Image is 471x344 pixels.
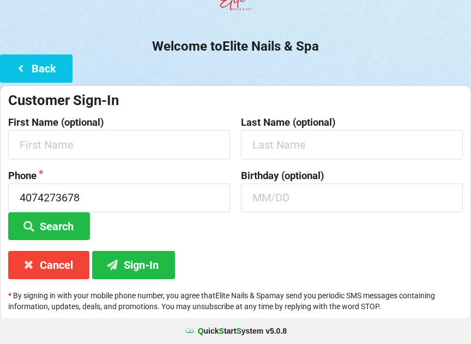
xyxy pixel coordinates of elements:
[241,117,463,128] label: Last Name (optional)
[241,170,463,181] label: Birthday (optional)
[8,183,230,212] input: 1234567890
[8,290,463,312] p: By signing in with your mobile phone number, you agree that Elite Nails & Spa may send you period...
[198,327,204,335] span: Q
[241,130,463,159] input: Last Name
[8,91,463,109] div: Customer Sign-In
[219,327,224,335] span: S
[8,212,90,240] button: Search
[8,251,89,279] button: Cancel
[236,327,241,335] span: S
[241,183,463,212] input: MM/DD
[8,130,230,159] input: First Name
[92,251,175,279] button: Sign-In
[8,170,230,181] label: Phone
[8,117,230,128] label: First Name (optional)
[184,325,195,336] img: favicon.ico
[198,325,287,336] b: uick tart ystem v 5.0.8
